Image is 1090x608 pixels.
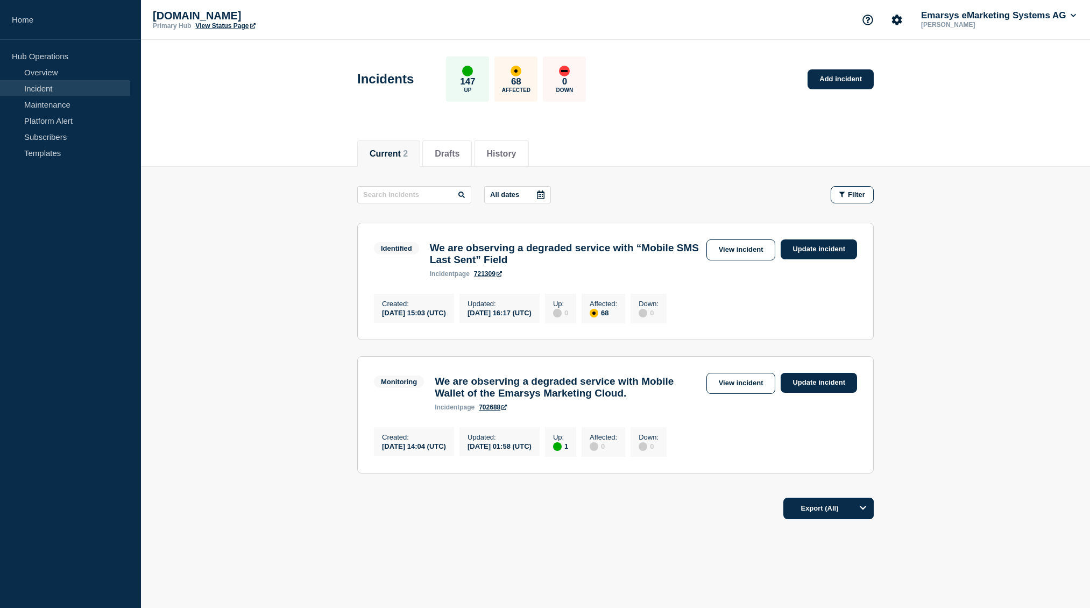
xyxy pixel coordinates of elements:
div: 1 [553,441,568,451]
div: 0 [590,441,617,451]
a: View incident [706,373,776,394]
p: Down : [639,433,659,441]
div: [DATE] 14:04 (UTC) [382,441,446,450]
button: History [486,149,516,159]
p: Up [464,87,471,93]
a: View Status Page [195,22,255,30]
h3: We are observing a degraded service with “Mobile SMS Last Sent” Field [430,242,701,266]
div: 68 [590,308,617,317]
span: Identified [374,242,419,254]
div: [DATE] 16:17 (UTC) [468,308,532,317]
a: Add incident [808,69,874,89]
button: Filter [831,186,874,203]
button: Emarsys eMarketing Systems AG [919,10,1078,21]
div: affected [511,66,521,76]
p: Up : [553,433,568,441]
h1: Incidents [357,72,414,87]
p: [DOMAIN_NAME] [153,10,368,22]
a: Update incident [781,373,857,393]
p: Down [556,87,574,93]
p: Created : [382,433,446,441]
p: 0 [562,76,567,87]
button: Options [852,498,874,519]
span: Filter [848,190,865,199]
p: Updated : [468,300,532,308]
input: Search incidents [357,186,471,203]
p: [PERSON_NAME] [919,21,1031,29]
div: up [462,66,473,76]
div: 0 [639,308,659,317]
span: Monitoring [374,376,424,388]
p: Affected : [590,300,617,308]
div: disabled [639,309,647,317]
p: Primary Hub [153,22,191,30]
a: 702688 [479,404,507,411]
div: 0 [639,441,659,451]
span: incident [435,404,459,411]
button: Support [857,9,879,31]
div: affected [590,309,598,317]
a: 721309 [474,270,502,278]
p: Affected [502,87,530,93]
div: up [553,442,562,451]
p: All dates [490,190,519,199]
p: Affected : [590,433,617,441]
p: 68 [511,76,521,87]
p: page [430,270,470,278]
div: disabled [639,442,647,451]
span: 2 [403,149,408,158]
button: All dates [484,186,551,203]
div: disabled [590,442,598,451]
p: page [435,404,475,411]
button: Account settings [886,9,908,31]
a: Update incident [781,239,857,259]
div: 0 [553,308,568,317]
button: Current 2 [370,149,408,159]
p: Up : [553,300,568,308]
p: Down : [639,300,659,308]
div: [DATE] 01:58 (UTC) [468,441,532,450]
div: down [559,66,570,76]
button: Export (All) [783,498,874,519]
span: incident [430,270,455,278]
p: Updated : [468,433,532,441]
p: Created : [382,300,446,308]
h3: We are observing a degraded service with Mobile Wallet of the Emarsys Marketing Cloud. [435,376,700,399]
div: disabled [553,309,562,317]
div: [DATE] 15:03 (UTC) [382,308,446,317]
a: View incident [706,239,776,260]
button: Drafts [435,149,459,159]
p: 147 [460,76,475,87]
